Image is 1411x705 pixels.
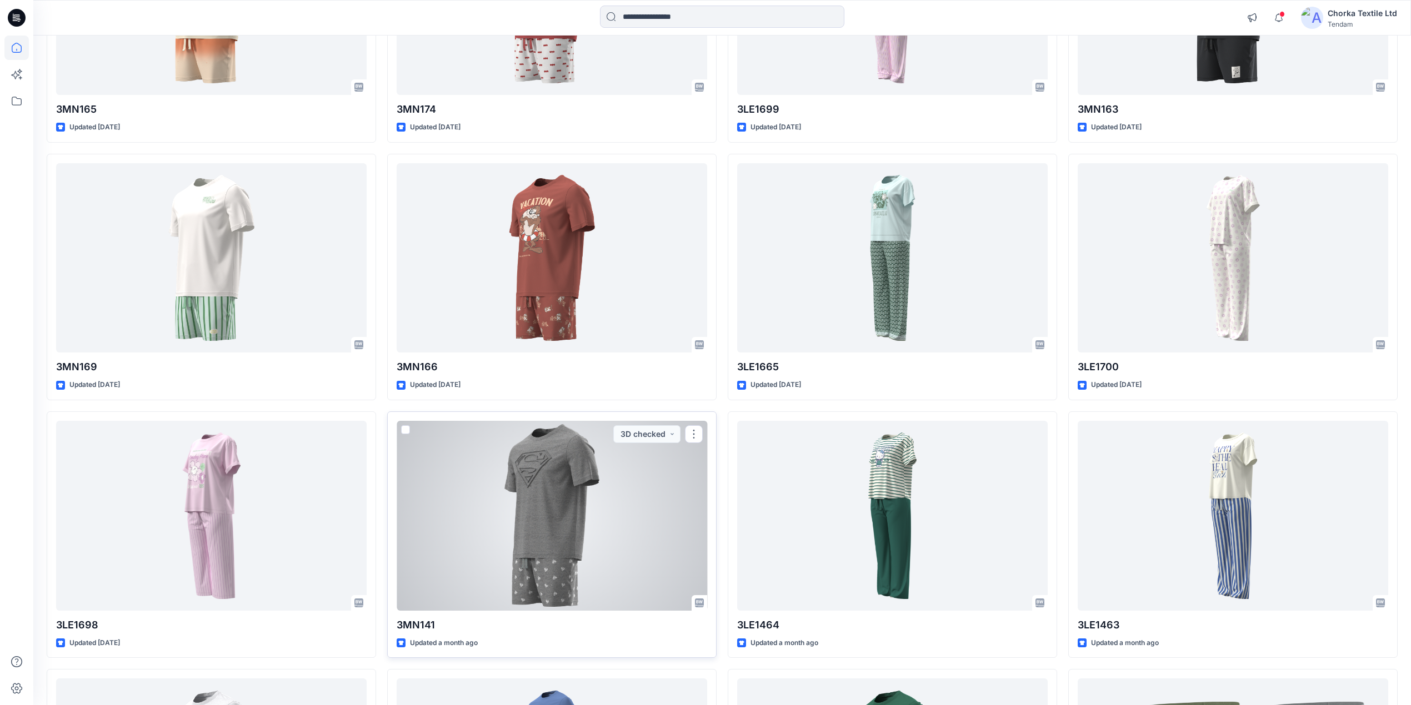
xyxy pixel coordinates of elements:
[737,163,1048,353] a: 3LE1665
[1078,359,1388,375] p: 3LE1700
[1078,421,1388,611] a: 3LE1463
[1091,122,1142,133] p: Updated [DATE]
[750,379,801,391] p: Updated [DATE]
[56,359,367,375] p: 3MN169
[397,102,707,117] p: 3MN174
[750,637,818,649] p: Updated a month ago
[737,421,1048,611] a: 3LE1464
[56,102,367,117] p: 3MN165
[1078,102,1388,117] p: 3MN163
[1091,379,1142,391] p: Updated [DATE]
[56,617,367,633] p: 3LE1698
[1328,20,1397,28] div: Tendam
[737,359,1048,375] p: 3LE1665
[397,617,707,633] p: 3MN141
[56,163,367,353] a: 3MN169
[737,617,1048,633] p: 3LE1464
[737,102,1048,117] p: 3LE1699
[1078,617,1388,633] p: 3LE1463
[69,637,120,649] p: Updated [DATE]
[410,122,461,133] p: Updated [DATE]
[1301,7,1323,29] img: avatar
[410,379,461,391] p: Updated [DATE]
[397,421,707,611] a: 3MN141
[410,637,478,649] p: Updated a month ago
[69,122,120,133] p: Updated [DATE]
[397,163,707,353] a: 3MN166
[56,421,367,611] a: 3LE1698
[1328,7,1397,20] div: Chorka Textile Ltd
[397,359,707,375] p: 3MN166
[1078,163,1388,353] a: 3LE1700
[750,122,801,133] p: Updated [DATE]
[69,379,120,391] p: Updated [DATE]
[1091,637,1159,649] p: Updated a month ago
